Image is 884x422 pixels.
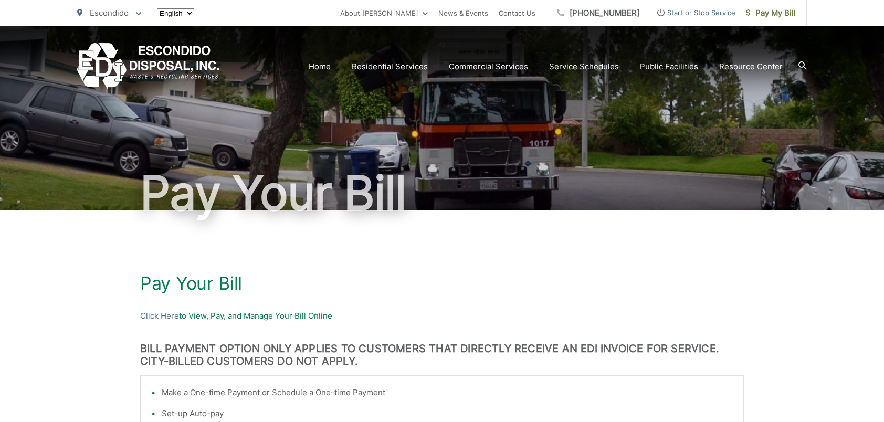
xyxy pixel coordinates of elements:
a: About [PERSON_NAME] [340,7,428,19]
li: Set-up Auto-pay [162,407,733,420]
li: Make a One-time Payment or Schedule a One-time Payment [162,386,733,399]
a: Resource Center [719,60,783,73]
h3: BILL PAYMENT OPTION ONLY APPLIES TO CUSTOMERS THAT DIRECTLY RECEIVE AN EDI INVOICE FOR SERVICE. C... [140,342,744,367]
a: Commercial Services [449,60,528,73]
h1: Pay Your Bill [140,273,744,294]
a: Public Facilities [640,60,698,73]
select: Select a language [157,8,194,18]
a: Residential Services [352,60,428,73]
p: to View, Pay, and Manage Your Bill Online [140,310,744,322]
a: Contact Us [499,7,535,19]
span: Escondido [90,8,129,18]
a: Home [309,60,331,73]
a: Click Here [140,310,179,322]
a: Service Schedules [549,60,619,73]
a: EDCD logo. Return to the homepage. [77,43,219,90]
h1: Pay Your Bill [77,167,807,219]
a: News & Events [438,7,488,19]
span: Pay My Bill [746,7,796,19]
